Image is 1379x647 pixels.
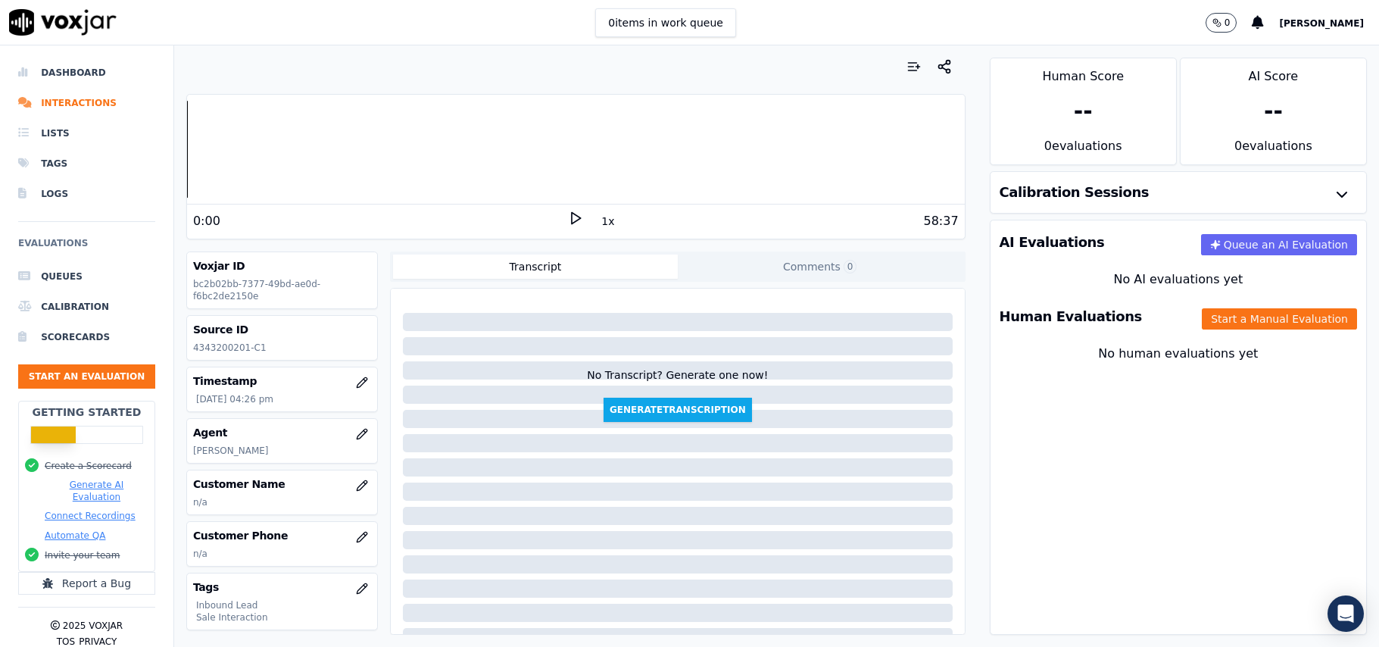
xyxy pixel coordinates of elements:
[193,342,371,354] p: 4343200201-C1
[1328,595,1364,632] div: Open Intercom Messenger
[196,393,371,405] p: [DATE] 04:26 pm
[18,261,155,292] a: Queues
[1225,17,1231,29] p: 0
[63,620,123,632] p: 2025 Voxjar
[1000,186,1150,199] h3: Calibration Sessions
[32,405,141,420] h2: Getting Started
[678,255,962,279] button: Comments
[844,260,857,273] span: 0
[598,211,617,232] button: 1x
[18,322,155,352] a: Scorecards
[193,496,371,508] p: n/a
[1181,58,1366,86] div: AI Score
[193,278,371,302] p: bc2b02bb-7377-49bd-ae0d-f6bc2de2150e
[18,88,155,118] a: Interactions
[18,292,155,322] a: Calibration
[193,212,220,230] div: 0:00
[587,367,768,398] div: No Transcript? Generate one now!
[923,212,958,230] div: 58:37
[595,8,736,37] button: 0items in work queue
[45,530,105,542] button: Automate QA
[193,528,371,543] h3: Customer Phone
[193,258,371,273] h3: Voxjar ID
[18,234,155,261] h6: Evaluations
[45,510,136,522] button: Connect Recordings
[1206,13,1253,33] button: 0
[45,479,148,503] button: Generate AI Evaluation
[1074,98,1093,125] div: --
[1279,18,1364,29] span: [PERSON_NAME]
[18,58,155,88] a: Dashboard
[45,460,132,472] button: Create a Scorecard
[18,148,155,179] a: Tags
[1202,308,1357,330] button: Start a Manual Evaluation
[1000,310,1142,323] h3: Human Evaluations
[193,374,371,389] h3: Timestamp
[1264,98,1283,125] div: --
[18,364,155,389] button: Start an Evaluation
[196,611,371,624] p: Sale Interaction
[193,477,371,492] h3: Customer Name
[1181,137,1366,164] div: 0 evaluation s
[604,398,752,422] button: GenerateTranscription
[18,572,155,595] button: Report a Bug
[991,58,1176,86] div: Human Score
[1279,14,1379,32] button: [PERSON_NAME]
[1003,345,1354,399] div: No human evaluations yet
[393,255,678,279] button: Transcript
[18,118,155,148] a: Lists
[193,425,371,440] h3: Agent
[1003,270,1354,289] div: No AI evaluations yet
[1206,13,1237,33] button: 0
[1000,236,1105,249] h3: AI Evaluations
[9,9,117,36] img: voxjar logo
[193,445,371,457] p: [PERSON_NAME]
[193,548,371,560] p: n/a
[18,179,155,209] a: Logs
[193,580,371,595] h3: Tags
[196,599,371,611] p: Inbound Lead
[1201,234,1357,255] button: Queue an AI Evaluation
[991,137,1176,164] div: 0 evaluation s
[193,322,371,337] h3: Source ID
[45,549,120,561] button: Invite your team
